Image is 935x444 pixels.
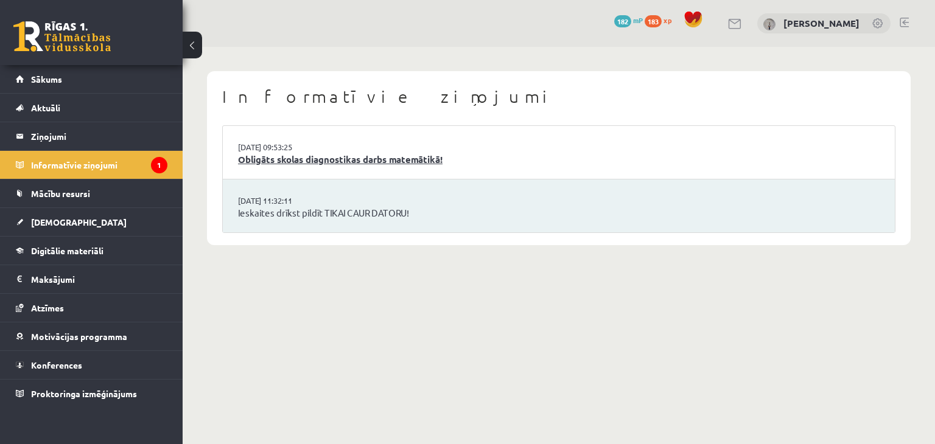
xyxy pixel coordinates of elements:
[13,21,111,52] a: Rīgas 1. Tālmācības vidusskola
[16,151,167,179] a: Informatīvie ziņojumi1
[633,15,643,25] span: mP
[31,74,62,85] span: Sākums
[31,245,103,256] span: Digitālie materiāli
[614,15,631,27] span: 182
[16,65,167,93] a: Sākums
[31,102,60,113] span: Aktuāli
[16,237,167,265] a: Digitālie materiāli
[31,151,167,179] legend: Informatīvie ziņojumi
[645,15,662,27] span: 183
[31,359,82,370] span: Konferences
[31,188,90,199] span: Mācību resursi
[31,217,127,227] span: [DEMOGRAPHIC_DATA]
[238,195,329,207] a: [DATE] 11:32:11
[238,206,880,220] a: Ieskaites drīkst pildīt TIKAI CAUR DATORU!
[16,351,167,379] a: Konferences
[31,302,64,313] span: Atzīmes
[16,380,167,408] a: Proktoringa izmēģinājums
[16,265,167,293] a: Maksājumi
[783,17,860,29] a: [PERSON_NAME]
[222,86,895,107] h1: Informatīvie ziņojumi
[16,322,167,350] a: Motivācijas programma
[645,15,678,25] a: 183 xp
[238,153,880,167] a: Obligāts skolas diagnostikas darbs matemātikā!
[151,157,167,173] i: 1
[31,331,127,342] span: Motivācijas programma
[763,18,776,30] img: Alens Ulpis
[664,15,671,25] span: xp
[238,141,329,153] a: [DATE] 09:53:25
[16,208,167,236] a: [DEMOGRAPHIC_DATA]
[16,179,167,207] a: Mācību resursi
[31,122,167,150] legend: Ziņojumi
[614,15,643,25] a: 182 mP
[31,265,167,293] legend: Maksājumi
[31,388,137,399] span: Proktoringa izmēģinājums
[16,122,167,150] a: Ziņojumi
[16,294,167,322] a: Atzīmes
[16,94,167,122] a: Aktuāli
